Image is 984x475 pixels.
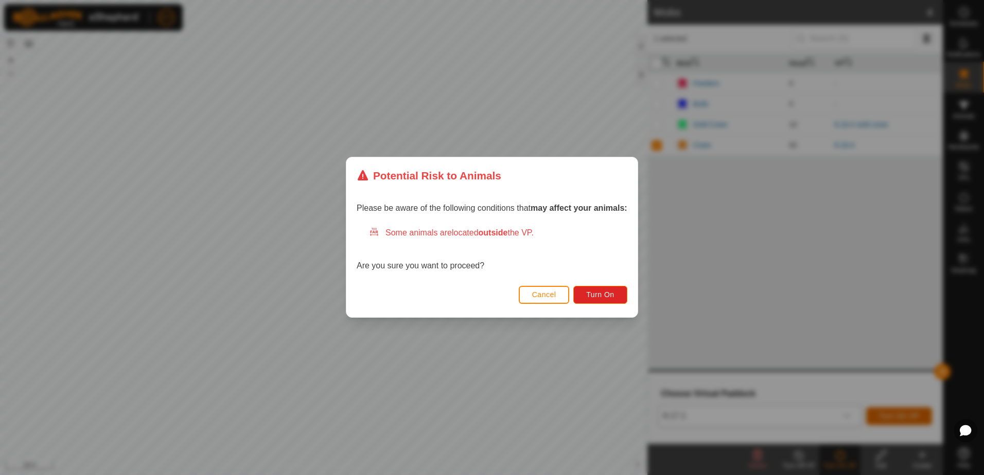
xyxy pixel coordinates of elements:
[479,229,508,238] strong: outside
[357,204,627,213] span: Please be aware of the following conditions that
[587,291,614,299] span: Turn On
[357,168,501,184] div: Potential Risk to Animals
[532,291,556,299] span: Cancel
[452,229,534,238] span: located the VP.
[531,204,627,213] strong: may affect your animals:
[519,286,570,304] button: Cancel
[357,227,627,272] div: Are you sure you want to proceed?
[574,286,627,304] button: Turn On
[369,227,627,240] div: Some animals are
